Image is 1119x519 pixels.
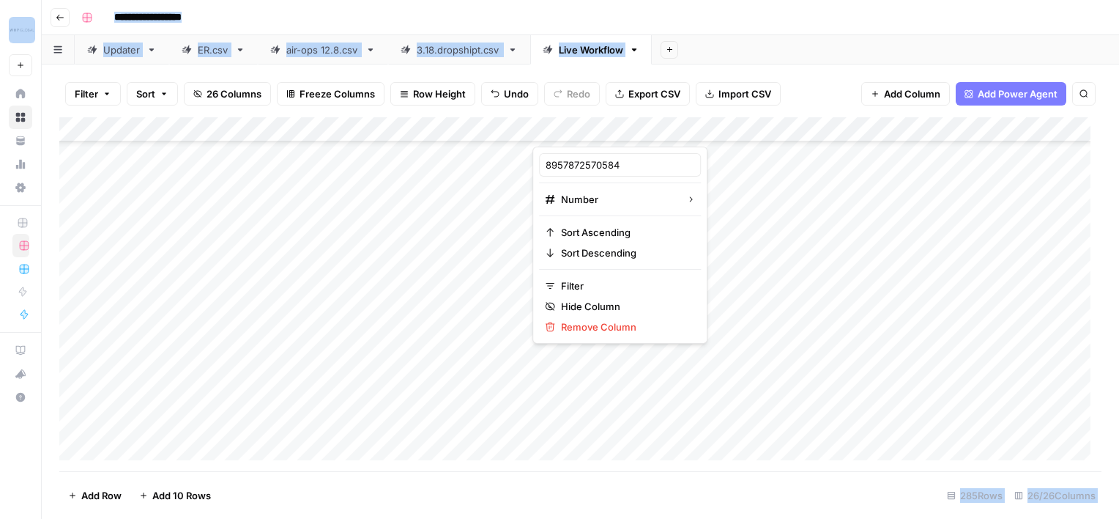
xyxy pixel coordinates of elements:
div: 285 Rows [941,484,1008,507]
button: Add 10 Rows [130,484,220,507]
button: Import CSV [696,82,781,106]
span: Add Row [81,488,122,503]
a: Updater [75,35,169,65]
span: Filter [561,279,689,293]
button: Filter [65,82,121,106]
div: 26/26 Columns [1008,484,1101,507]
button: Add Row [59,484,130,507]
button: Redo [544,82,600,106]
span: Sort Ascending [561,225,689,240]
span: Filter [75,86,98,101]
a: Your Data [9,129,32,152]
span: Add Power Agent [978,86,1057,101]
button: Freeze Columns [277,82,384,106]
div: Updater [103,43,141,57]
button: Workspace: WHP Global [9,12,32,48]
a: ER.csv [169,35,258,65]
span: Add 10 Rows [152,488,211,503]
button: Help + Support [9,386,32,409]
span: Hide Column [561,299,689,314]
button: Sort [127,82,178,106]
img: WHP Global Logo [9,17,35,43]
span: Sort Descending [561,246,689,260]
button: Export CSV [606,82,690,106]
span: Export CSV [628,86,680,101]
a: Live Workflow [530,35,652,65]
a: air-ops 12.8.csv [258,35,388,65]
a: AirOps Academy [9,339,32,362]
a: Settings [9,176,32,199]
span: Undo [504,86,529,101]
div: Live Workflow [559,43,623,57]
span: Import CSV [718,86,771,101]
span: Sort [136,86,155,101]
span: Remove Column [561,320,689,334]
button: Row Height [390,82,475,106]
span: 26 Columns [207,86,261,101]
a: 3.18.dropshipt.csv [388,35,530,65]
div: What's new? [10,363,31,385]
span: Redo [567,86,590,101]
button: 26 Columns [184,82,271,106]
button: What's new? [9,362,32,386]
span: Number [561,192,674,207]
a: Home [9,82,32,106]
span: Freeze Columns [300,86,375,101]
div: 3.18.dropshipt.csv [417,43,502,57]
a: Usage [9,152,32,176]
span: Row Height [413,86,466,101]
a: Browse [9,106,32,129]
button: Add Column [861,82,950,106]
span: Add Column [884,86,940,101]
div: ER.csv [198,43,229,57]
button: Undo [481,82,538,106]
button: Add Power Agent [956,82,1066,106]
div: air-ops 12.8.csv [286,43,360,57]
